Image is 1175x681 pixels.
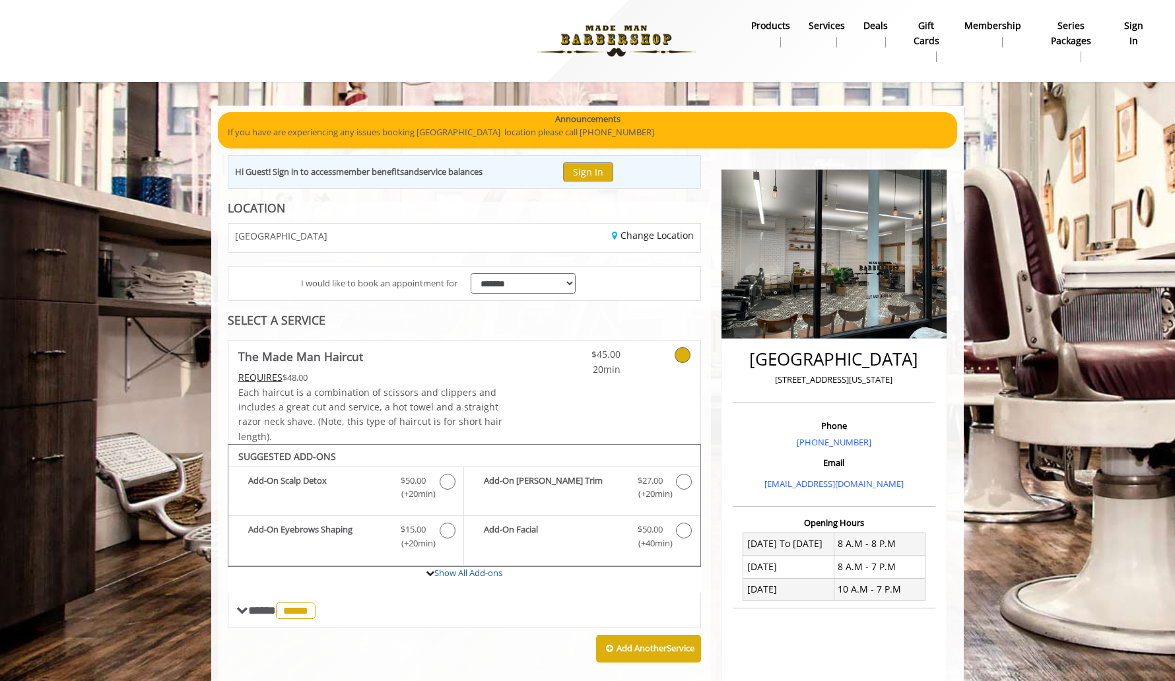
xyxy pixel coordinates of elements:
[897,16,955,65] a: Gift cardsgift cards
[484,523,624,550] b: Add-On Facial
[471,474,693,505] label: Add-On Beard Trim
[797,436,871,448] a: [PHONE_NUMBER]
[630,536,669,550] span: (+40min )
[419,166,483,178] b: service balances
[301,276,457,290] span: I would like to book an appointment for
[228,125,947,139] p: If you have are experiencing any issues booking [GEOGRAPHIC_DATA] location please call [PHONE_NUM...
[238,370,504,385] div: $48.00
[743,533,834,555] td: [DATE] To [DATE]
[834,578,925,600] td: 10 A.M - 7 P.M
[1030,16,1112,65] a: Series packagesSeries packages
[228,314,701,327] div: SELECT A SERVICE
[471,523,693,554] label: Add-On Facial
[238,371,283,383] span: This service needs some Advance to be paid before we block your appointment
[743,578,834,600] td: [DATE]
[235,474,457,505] label: Add-On Scalp Detox
[809,18,845,33] b: Services
[235,231,327,241] span: [GEOGRAPHIC_DATA]
[742,16,799,51] a: Productsproducts
[248,523,387,550] b: Add-On Eyebrows Shaping
[1121,18,1147,48] b: sign in
[401,474,426,488] span: $50.00
[235,165,483,179] div: Hi Guest! Sign in to access and
[736,458,932,467] h3: Email
[248,474,387,502] b: Add-On Scalp Detox
[630,487,669,501] span: (+20min )
[834,556,925,578] td: 8 A.M - 7 P.M
[235,523,457,554] label: Add-On Eyebrows Shaping
[612,229,694,242] a: Change Location
[736,350,932,369] h2: [GEOGRAPHIC_DATA]
[1112,16,1156,51] a: sign insign in
[228,200,285,216] b: LOCATION
[401,523,426,536] span: $15.00
[955,16,1030,51] a: MembershipMembership
[743,556,834,578] td: [DATE]
[434,567,502,579] a: Show All Add-ons
[617,642,694,654] b: Add Another Service
[238,450,336,463] b: SUGGESTED ADD-ONS
[834,533,925,555] td: 8 A.M - 8 P.M
[336,166,404,178] b: member benefits
[228,444,701,567] div: The Made Man Haircut Add-onS
[484,474,624,502] b: Add-On [PERSON_NAME] Trim
[751,18,790,33] b: products
[596,635,701,663] button: Add AnotherService
[394,487,433,501] span: (+20min )
[863,18,888,33] b: Deals
[736,373,932,387] p: [STREET_ADDRESS][US_STATE]
[543,347,621,362] span: $45.00
[543,362,621,377] span: 20min
[964,18,1021,33] b: Membership
[555,112,621,126] b: Announcements
[563,162,613,181] button: Sign In
[764,478,904,490] a: [EMAIL_ADDRESS][DOMAIN_NAME]
[854,16,897,51] a: DealsDeals
[906,18,945,48] b: gift cards
[638,474,663,488] span: $27.00
[733,518,935,527] h3: Opening Hours
[799,16,854,51] a: ServicesServices
[238,347,363,366] b: The Made Man Haircut
[525,5,707,77] img: Made Man Barbershop logo
[1040,18,1102,48] b: Series packages
[394,536,433,550] span: (+20min )
[638,523,663,536] span: $50.00
[238,386,502,443] span: Each haircut is a combination of scissors and clippers and includes a great cut and service, a ho...
[736,421,932,430] h3: Phone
